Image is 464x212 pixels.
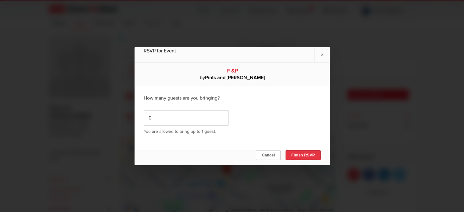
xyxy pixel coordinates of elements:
[315,47,330,62] a: ×
[144,47,321,54] div: RSVP for Event
[144,90,321,106] div: How many guests are you bringing?
[144,67,321,74] div: P &P
[285,150,320,160] button: Finish RSVP
[144,74,321,81] div: by
[144,128,321,135] p: You are allowed to bring up to 1 guest.
[205,74,264,81] b: Pints and [PERSON_NAME]
[256,150,281,160] button: Cancel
